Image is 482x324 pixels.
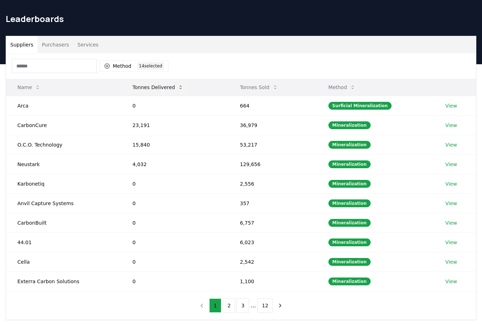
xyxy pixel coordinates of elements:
[229,193,317,213] td: 357
[121,252,229,271] td: 0
[6,13,476,24] h1: Leaderboards
[6,252,121,271] td: Cella
[229,271,317,291] td: 1,100
[445,102,457,109] a: View
[121,232,229,252] td: 0
[237,298,249,313] button: 3
[121,174,229,193] td: 0
[328,102,392,110] div: Surficial Mineralization
[229,135,317,154] td: 53,217
[328,238,371,246] div: Mineralization
[274,298,286,313] button: next page
[229,115,317,135] td: 36,979
[229,252,317,271] td: 2,542
[328,180,371,188] div: Mineralization
[6,135,121,154] td: O.C.O. Technology
[445,161,457,168] a: View
[328,199,371,207] div: Mineralization
[121,115,229,135] td: 23,191
[121,193,229,213] td: 0
[445,219,457,226] a: View
[328,141,371,149] div: Mineralization
[127,80,189,94] button: Tonnes Delivered
[445,200,457,207] a: View
[73,36,103,53] button: Services
[6,36,38,53] button: Suppliers
[328,219,371,227] div: Mineralization
[229,154,317,174] td: 129,656
[6,232,121,252] td: 44.01
[121,135,229,154] td: 15,840
[100,60,168,72] button: Method14selected
[223,298,235,313] button: 2
[445,141,457,148] a: View
[229,213,317,232] td: 6,757
[6,271,121,291] td: Exterra Carbon Solutions
[38,36,73,53] button: Purchasers
[445,180,457,187] a: View
[257,298,273,313] button: 12
[121,96,229,115] td: 0
[323,80,361,94] button: Method
[6,96,121,115] td: Arca
[121,154,229,174] td: 4,032
[12,80,46,94] button: Name
[328,278,371,285] div: Mineralization
[6,193,121,213] td: Anvil Capture Systems
[445,122,457,129] a: View
[6,115,121,135] td: CarbonCure
[6,213,121,232] td: CarbonBuilt
[229,174,317,193] td: 2,556
[121,213,229,232] td: 0
[445,258,457,265] a: View
[6,154,121,174] td: Neustark
[209,298,222,313] button: 1
[137,62,164,70] div: 14 selected
[6,174,121,193] td: Karbonetiq
[445,239,457,246] a: View
[328,121,371,129] div: Mineralization
[229,96,317,115] td: 664
[250,301,256,310] li: ...
[328,258,371,266] div: Mineralization
[121,271,229,291] td: 0
[234,80,284,94] button: Tonnes Sold
[328,160,371,168] div: Mineralization
[445,278,457,285] a: View
[229,232,317,252] td: 6,023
